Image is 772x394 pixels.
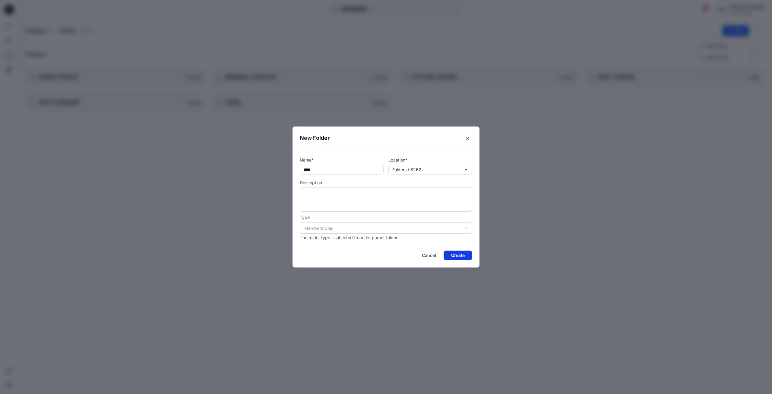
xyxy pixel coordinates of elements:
[300,234,472,241] p: The folder type is inherited from the parent folder
[300,179,472,186] p: Description
[463,134,472,143] button: Close
[392,166,421,173] p: Folders / S262
[388,157,472,163] p: Location*
[293,127,479,149] header: New Folder
[388,165,472,175] button: Folders / S262
[300,157,384,163] p: Name*
[444,251,472,260] button: Create
[418,251,440,260] button: Cancel
[300,214,472,220] p: Type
